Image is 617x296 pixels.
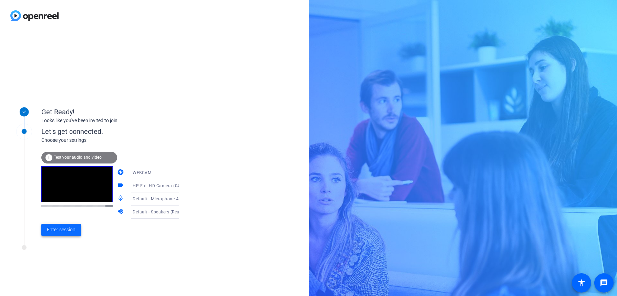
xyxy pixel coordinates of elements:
mat-icon: mic_none [117,195,125,203]
div: Let's get connected. [41,126,193,137]
div: Get Ready! [41,107,179,117]
div: Looks like you've been invited to join [41,117,179,124]
button: Enter session [41,224,81,236]
mat-icon: camera [117,169,125,177]
span: Test your audio and video [54,155,102,160]
span: Default - Microphone Array (Intel® Smart Sound Technology (Intel® SST)) [133,196,280,201]
mat-icon: volume_up [117,208,125,216]
span: Enter session [47,226,75,233]
span: WEBCAM [133,170,151,175]
mat-icon: info [45,154,53,162]
mat-icon: message [600,279,608,287]
mat-icon: accessibility [577,279,586,287]
span: HP Full-HD Camera (04f2:b671) [133,183,197,188]
span: Default - Speakers (Realtek(R) Audio) [133,209,207,214]
mat-icon: videocam [117,182,125,190]
div: Choose your settings [41,137,193,144]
